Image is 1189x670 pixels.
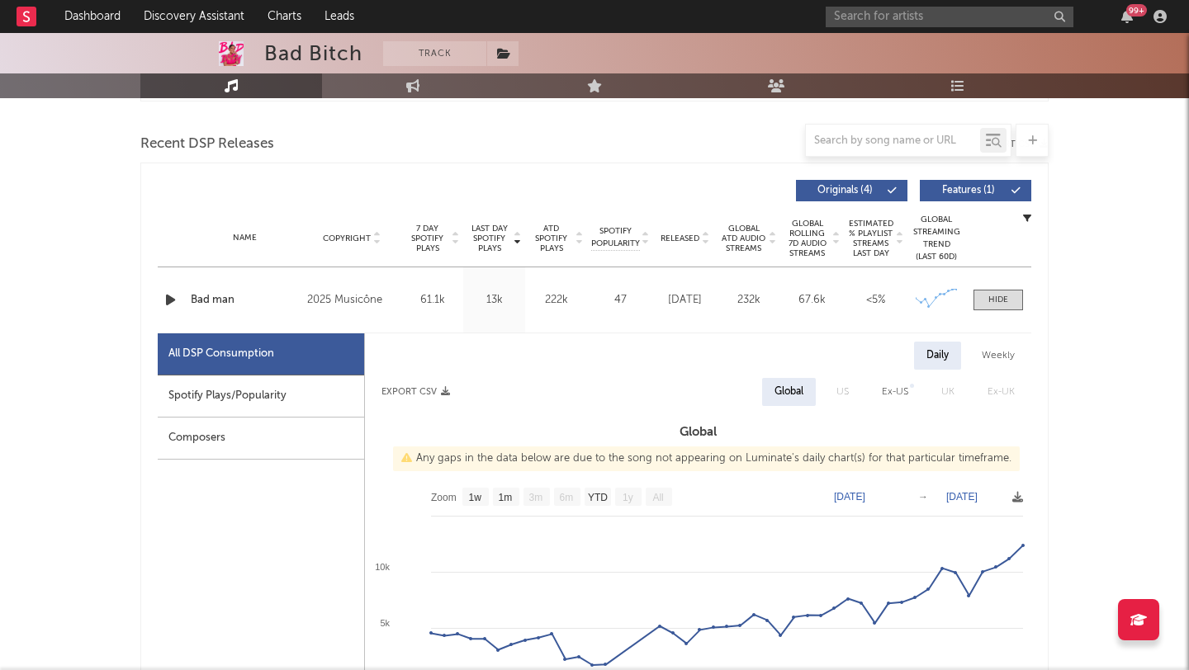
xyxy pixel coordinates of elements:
[431,492,457,503] text: Zoom
[914,342,961,370] div: Daily
[784,292,840,309] div: 67.6k
[365,422,1031,442] h3: Global
[405,292,459,309] div: 61.1k
[191,292,299,309] a: Bad man
[375,562,390,572] text: 10k
[264,41,362,66] div: Bad Bitch
[158,418,364,460] div: Composers
[931,186,1007,196] span: Features ( 1 )
[591,292,649,309] div: 47
[383,41,486,66] button: Track
[529,292,583,309] div: 222k
[529,492,543,503] text: 3m
[591,225,640,250] span: Spotify Popularity
[848,219,893,258] span: Estimated % Playlist Streams Last Day
[380,618,390,628] text: 5k
[721,224,766,253] span: Global ATD Audio Streams
[946,491,978,503] text: [DATE]
[657,292,713,309] div: [DATE]
[469,492,482,503] text: 1w
[467,224,511,253] span: Last Day Spotify Plays
[796,180,907,201] button: Originals(4)
[784,219,830,258] span: Global Rolling 7D Audio Streams
[775,382,803,402] div: Global
[467,292,521,309] div: 13k
[158,333,364,375] div: All DSP Consumption
[405,224,449,253] span: 7 Day Spotify Plays
[588,492,608,503] text: YTD
[918,491,928,503] text: →
[1126,4,1147,17] div: 99 +
[499,492,513,503] text: 1m
[848,292,903,309] div: <5%
[661,234,699,243] span: Released
[826,7,1073,27] input: Search for artists
[969,342,1027,370] div: Weekly
[721,292,776,309] div: 232k
[834,491,865,503] text: [DATE]
[882,382,908,402] div: Ex-US
[560,492,574,503] text: 6m
[393,446,1020,471] div: Any gaps in the data below are due to the song not appearing on Luminate's daily chart(s) for tha...
[920,180,1031,201] button: Features(1)
[307,290,397,310] div: 2025 Musicône
[623,492,633,503] text: 1y
[1121,10,1133,23] button: 99+
[158,375,364,418] div: Spotify Plays/Popularity
[912,214,961,263] div: Global Streaming Trend (Last 60D)
[191,232,299,244] div: Name
[652,492,663,503] text: All
[323,234,371,243] span: Copyright
[807,186,883,196] span: Originals ( 4 )
[806,134,980,148] input: Search by song name or URL
[168,344,274,364] div: All DSP Consumption
[529,224,573,253] span: ATD Spotify Plays
[381,387,450,397] button: Export CSV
